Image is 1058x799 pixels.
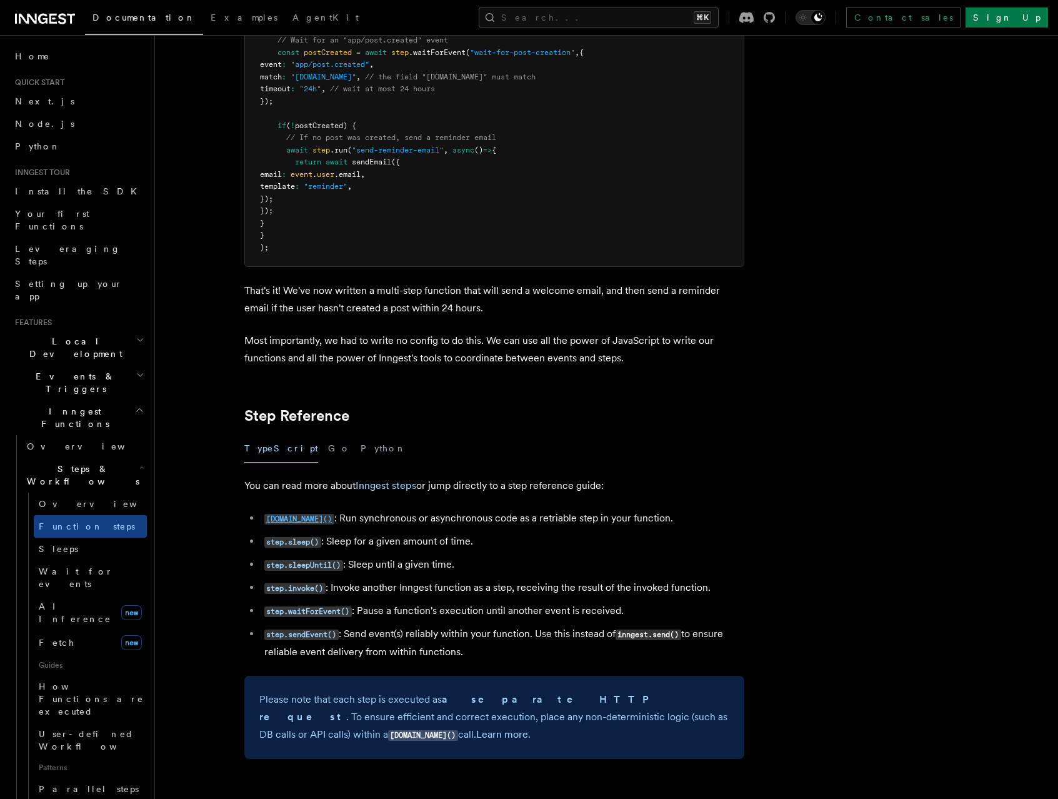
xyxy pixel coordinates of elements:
span: Leveraging Steps [15,244,121,266]
span: step [391,48,409,57]
a: [DOMAIN_NAME]() [264,512,334,524]
a: Node.js [10,113,147,135]
span: : [282,170,286,179]
span: : [282,73,286,81]
li: : Sleep until a given time. [261,556,744,574]
span: .waitForEvent [409,48,466,57]
a: Function steps [34,515,147,538]
span: Inngest tour [10,168,70,178]
span: "send-reminder-email" [352,146,444,154]
span: . [312,170,317,179]
span: Documentation [92,13,196,23]
span: // If no post was created, send a reminder email [286,133,496,142]
code: step.invoke() [264,583,326,594]
button: Inngest Functions [10,400,147,435]
span: await [365,48,387,57]
a: Learn more [476,728,528,740]
code: step.sleep() [264,537,321,548]
a: step.sendEvent() [264,628,339,640]
span: event [291,170,312,179]
span: ( [286,121,291,130]
p: Please note that each step is executed as . To ensure efficient and correct execution, place any ... [259,691,729,744]
button: Python [361,435,406,463]
span: "24h" [299,84,321,93]
strong: a separate HTTP request [259,693,657,723]
span: { [492,146,496,154]
p: Most importantly, we had to write no config to do this. We can use all the power of JavaScript to... [244,332,744,367]
span: .email [334,170,361,179]
a: Setting up your app [10,273,147,308]
span: : [291,84,295,93]
code: step.waitForEvent() [264,606,352,617]
span: ! [291,121,295,130]
a: Step Reference [244,407,349,425]
span: : [295,182,299,191]
a: Examples [203,4,285,34]
span: } [260,231,264,239]
span: ( [466,48,470,57]
span: // the field "[DOMAIN_NAME]" must match [365,73,536,81]
a: Fetchnew [34,630,147,655]
a: step.invoke() [264,581,326,593]
span: Parallel steps [39,784,139,794]
a: Wait for events [34,560,147,595]
code: inngest.send() [616,630,681,640]
a: Home [10,45,147,68]
a: AgentKit [285,4,366,34]
span: postCreated [304,48,352,57]
a: AI Inferencenew [34,595,147,630]
button: Steps & Workflows [22,458,147,493]
span: postCreated) { [295,121,356,130]
code: step.sendEvent() [264,630,339,640]
span: Local Development [10,335,136,360]
a: How Functions are executed [34,675,147,723]
span: ); [260,243,269,252]
span: , [444,146,448,154]
span: User-defined Workflows [39,729,151,751]
span: } [260,219,264,228]
span: Home [15,50,50,63]
span: Overview [27,441,156,451]
span: }); [260,194,273,203]
span: , [356,73,361,81]
span: AI Inference [39,601,111,624]
span: "[DOMAIN_NAME]" [291,73,356,81]
li: : Send event(s) reliably within your function. Use this instead of to ensure reliable event deliv... [261,625,744,661]
span: async [452,146,474,154]
a: Your first Functions [10,203,147,238]
span: Next.js [15,96,74,106]
span: , [361,170,365,179]
span: new [121,635,142,650]
span: Node.js [15,119,74,129]
span: step [312,146,330,154]
a: Python [10,135,147,158]
span: }); [260,206,273,215]
span: "app/post.created" [291,60,369,69]
span: event [260,60,282,69]
span: Fetch [39,638,75,648]
a: Documentation [85,4,203,35]
span: Inngest Functions [10,405,135,430]
span: : [282,60,286,69]
span: Features [10,318,52,328]
a: Sleeps [34,538,147,560]
span: }); [260,97,273,106]
span: Your first Functions [15,209,89,231]
span: sendEmail [352,158,391,166]
span: Function steps [39,521,135,531]
a: Contact sales [846,8,961,28]
span: Wait for events [39,566,113,589]
span: Setting up your app [15,279,122,301]
span: => [483,146,492,154]
span: Examples [211,13,277,23]
p: That's it! We've now written a multi-step function that will send a welcome email, and then send ... [244,282,744,317]
li: : Sleep for a given amount of time. [261,533,744,551]
span: await [326,158,347,166]
span: ( [347,146,352,154]
a: Install the SDK [10,180,147,203]
a: Next.js [10,90,147,113]
code: [DOMAIN_NAME]() [388,730,458,741]
span: ({ [391,158,400,166]
span: , [347,182,352,191]
span: , [575,48,579,57]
